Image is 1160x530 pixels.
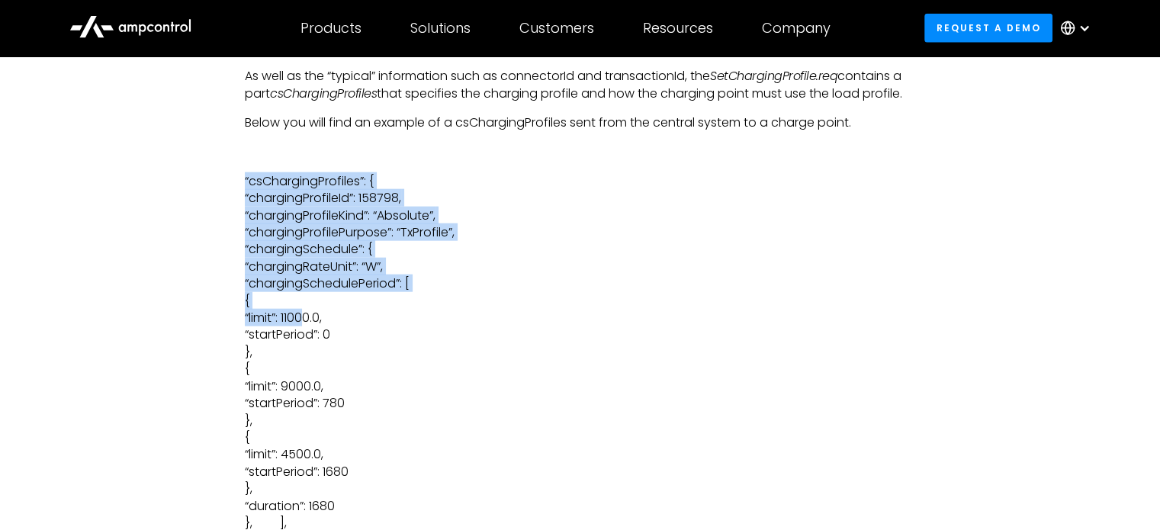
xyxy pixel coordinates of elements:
div: Products [300,20,361,37]
div: Company [762,20,831,37]
div: Resources [643,20,713,37]
em: csChargingProfiles [270,85,377,102]
div: Solutions [410,20,471,37]
div: Customers [519,20,594,37]
p: ‍ [245,143,915,160]
p: Below you will find an example of a csChargingProfiles sent from the central system to a charge p... [245,114,915,131]
em: SetChargingProfile.req [710,67,837,85]
p: As well as the “typical” information such as connectorId and transactionId, the contains a part t... [245,68,915,102]
a: Request a demo [924,14,1052,42]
